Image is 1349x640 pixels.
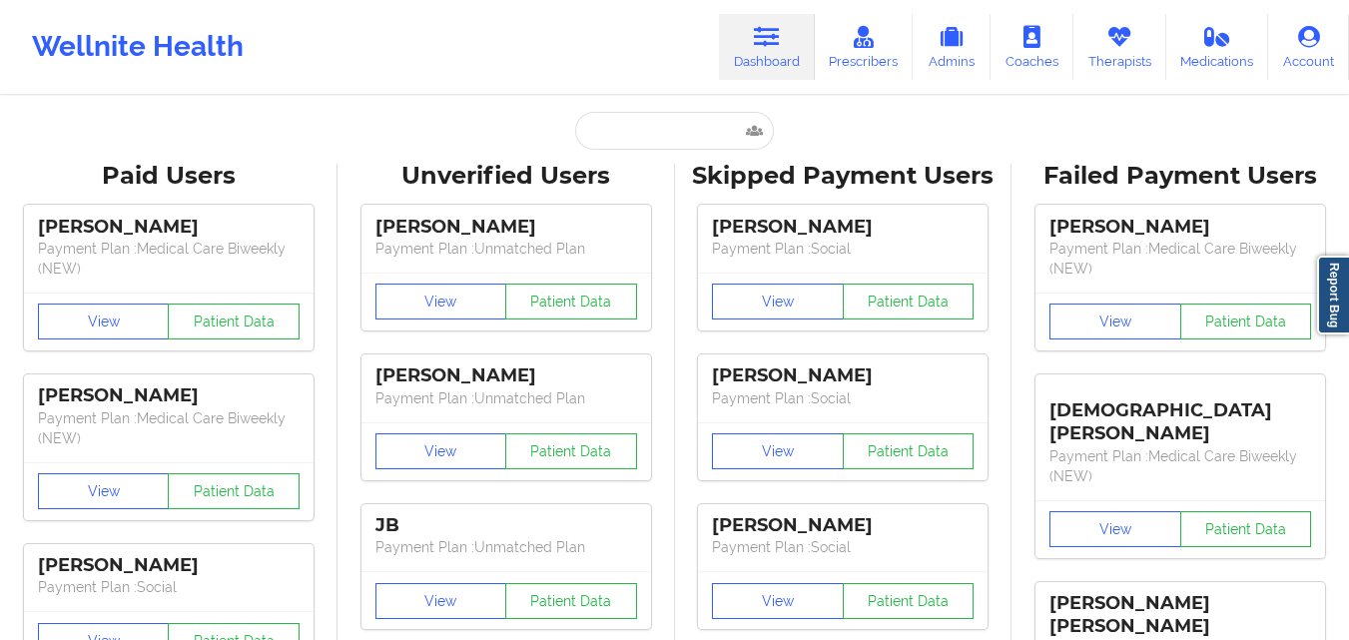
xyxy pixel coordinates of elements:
button: Patient Data [505,433,637,469]
div: [PERSON_NAME] [38,554,300,577]
button: View [1049,511,1181,547]
button: Patient Data [843,284,975,320]
p: Payment Plan : Medical Care Biweekly (NEW) [1049,446,1311,486]
a: Report Bug [1317,256,1349,334]
button: Patient Data [843,583,975,619]
div: Paid Users [14,161,324,192]
button: Patient Data [1180,511,1312,547]
p: Payment Plan : Social [38,577,300,597]
p: Payment Plan : Unmatched Plan [375,239,637,259]
p: Payment Plan : Medical Care Biweekly (NEW) [38,408,300,448]
div: Skipped Payment Users [689,161,999,192]
div: [PERSON_NAME] [1049,216,1311,239]
button: View [38,473,170,509]
button: View [38,304,170,339]
div: [PERSON_NAME] [375,364,637,387]
button: Patient Data [505,284,637,320]
a: Dashboard [719,14,815,80]
p: Payment Plan : Social [712,239,974,259]
div: [PERSON_NAME] [712,364,974,387]
a: Account [1268,14,1349,80]
p: Payment Plan : Social [712,388,974,408]
button: Patient Data [168,304,300,339]
button: View [1049,304,1181,339]
div: Unverified Users [351,161,661,192]
button: Patient Data [505,583,637,619]
button: Patient Data [168,473,300,509]
div: JB [375,514,637,537]
div: [PERSON_NAME] [712,216,974,239]
div: [PERSON_NAME] [38,216,300,239]
button: View [712,583,844,619]
p: Payment Plan : Medical Care Biweekly (NEW) [38,239,300,279]
button: View [375,433,507,469]
a: Admins [913,14,991,80]
button: View [375,284,507,320]
a: Therapists [1073,14,1166,80]
button: View [375,583,507,619]
a: Prescribers [815,14,914,80]
a: Coaches [991,14,1073,80]
button: View [712,284,844,320]
div: [PERSON_NAME] [712,514,974,537]
div: [PERSON_NAME] [375,216,637,239]
button: Patient Data [843,433,975,469]
p: Payment Plan : Unmatched Plan [375,388,637,408]
div: [PERSON_NAME] [38,384,300,407]
div: Failed Payment Users [1025,161,1335,192]
a: Medications [1166,14,1269,80]
button: View [712,433,844,469]
div: [PERSON_NAME] [PERSON_NAME] [1049,592,1311,638]
p: Payment Plan : Social [712,537,974,557]
button: Patient Data [1180,304,1312,339]
p: Payment Plan : Unmatched Plan [375,537,637,557]
div: [DEMOGRAPHIC_DATA][PERSON_NAME] [1049,384,1311,445]
p: Payment Plan : Medical Care Biweekly (NEW) [1049,239,1311,279]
